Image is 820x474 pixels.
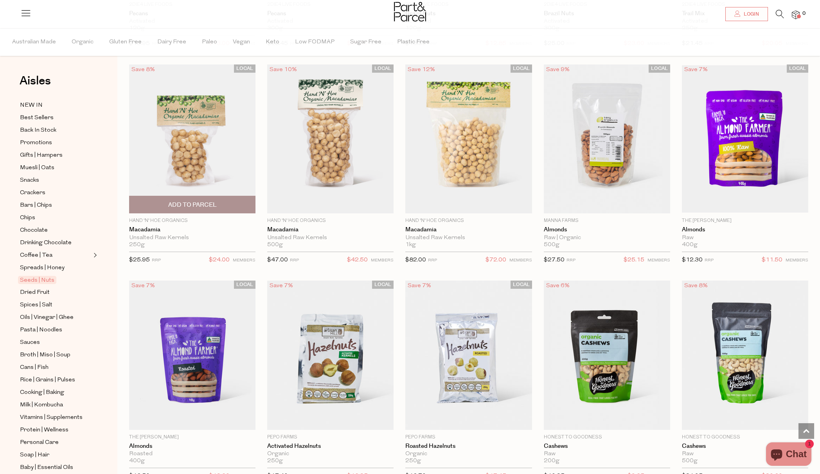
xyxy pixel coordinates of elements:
span: Snacks [20,176,39,185]
a: Crackers [20,188,91,198]
div: Save 10% [267,64,299,75]
span: 400g [682,241,698,249]
span: Add To Parcel [168,201,217,209]
a: Seeds | Nuts [20,275,91,285]
small: MEMBERS [647,258,670,263]
div: Unsalted Raw Kernels [405,234,532,241]
span: Vitamins | Supplements [20,413,83,422]
span: LOCAL [372,281,394,289]
a: Login [725,7,768,21]
small: RRP [428,258,437,263]
a: Macadamia [405,226,532,233]
a: Almonds [129,443,255,450]
inbox-online-store-chat: Shopify online store chat [764,442,814,468]
span: Sugar Free [350,29,381,56]
span: Spreads | Honey [20,263,65,273]
img: Activated Hazelnuts [267,281,394,430]
div: Raw [682,234,808,241]
span: Low FODMAP [295,29,334,56]
span: Dairy Free [157,29,186,56]
span: Australian Made [12,29,56,56]
p: Pepo Farms [405,434,532,441]
a: Dried Fruit [20,288,91,297]
button: Expand/Collapse Coffee | Tea [92,250,97,260]
a: Roasted Hazelnuts [405,443,532,450]
span: Soap | Hair [20,451,49,460]
a: Aisles [20,75,51,95]
div: Raw [682,451,808,458]
span: Paleo [202,29,217,56]
span: $25.15 [624,255,644,265]
span: 500g [544,241,559,249]
span: Login [742,11,759,18]
img: Cashews [544,281,670,430]
a: Chips [20,213,91,223]
span: Keto [266,29,279,56]
a: Bars | Chips [20,200,91,210]
a: Almonds [682,226,808,233]
span: 250g [129,241,145,249]
a: Soap | Hair [20,450,91,460]
a: Coffee | Tea [20,250,91,260]
span: Spices | Salt [20,300,52,310]
div: Organic [267,451,394,458]
a: Pasta | Noodles [20,325,91,335]
span: $27.50 [544,257,565,263]
a: Sauces [20,338,91,347]
span: Seeds | Nuts [18,276,56,284]
span: $42.50 [347,255,368,265]
span: $82.00 [405,257,426,263]
p: Hand 'n' Hoe Organics [405,217,532,224]
span: Crackers [20,188,45,198]
a: Protein | Wellness [20,425,91,435]
small: RRP [152,258,161,263]
small: MEMBERS [786,258,808,263]
span: $12.30 [682,257,703,263]
p: Honest to Goodness [544,434,670,441]
a: Muesli | Oats [20,163,91,173]
a: Personal Care [20,438,91,447]
span: LOCAL [234,281,255,289]
a: Cooking | Baking [20,388,91,397]
a: Milk | Kombucha [20,400,91,410]
div: Save 7% [129,281,157,291]
img: Almonds [544,64,670,214]
span: Protein | Wellness [20,426,68,435]
small: RRP [290,258,299,263]
span: LOCAL [511,64,532,73]
div: Save 7% [682,64,710,75]
div: Save 8% [682,281,710,291]
img: Part&Parcel [394,2,426,21]
p: The [PERSON_NAME] [682,217,808,224]
span: Baby | Essential Oils [20,463,73,472]
span: Personal Care [20,438,59,447]
span: Milk | Kombucha [20,401,63,410]
a: Chocolate [20,225,91,235]
span: 250g [405,458,421,465]
span: Cans | Fish [20,363,49,372]
button: Add To Parcel [129,196,255,213]
a: Spreads | Honey [20,263,91,273]
a: Cashews [544,443,670,450]
small: MEMBERS [509,258,532,263]
a: Almonds [544,226,670,233]
span: Plastic Free [397,29,430,56]
div: Save 7% [267,281,295,291]
div: Unsalted Raw Kernels [129,234,255,241]
a: Cashews [682,443,808,450]
div: Save 6% [544,281,572,291]
span: Aisles [20,72,51,89]
span: Best Sellers [20,113,54,123]
img: Almonds [682,65,808,213]
span: $25.95 [129,257,150,263]
span: Organic [72,29,94,56]
span: Gifts | Hampers [20,151,63,160]
a: Spices | Salt [20,300,91,310]
span: $11.50 [762,255,782,265]
span: $47.00 [267,257,288,263]
a: Drinking Chocolate [20,238,91,248]
div: Save 9% [544,64,572,75]
a: Promotions [20,138,91,148]
span: NEW IN [20,101,43,110]
a: Oils | Vinegar | Ghee [20,313,91,322]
